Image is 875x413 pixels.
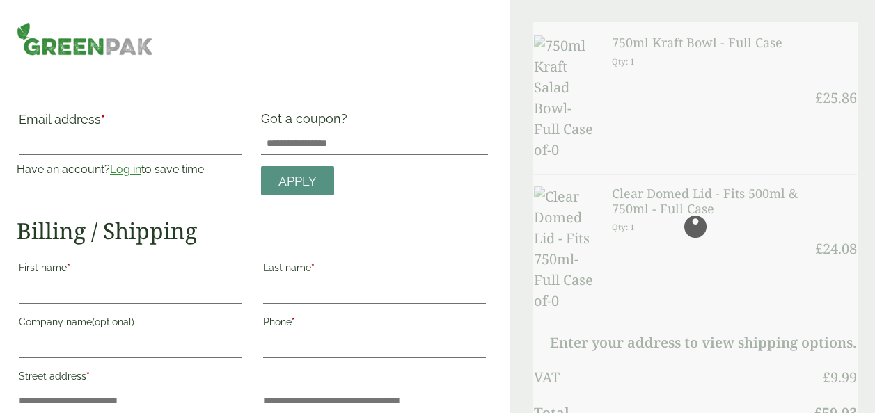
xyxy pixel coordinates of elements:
label: First name [19,258,242,282]
a: Apply [261,166,334,196]
abbr: required [67,262,70,273]
label: Got a coupon? [261,111,353,133]
label: Phone [263,312,487,336]
label: Street address [19,366,242,390]
abbr: required [292,316,295,327]
a: Log in [110,163,141,176]
abbr: required [101,112,105,127]
abbr: required [86,371,90,382]
img: GreenPak Supplies [17,22,153,56]
abbr: required [311,262,315,273]
h2: Billing / Shipping [17,218,488,244]
p: Have an account? to save time [17,161,244,178]
label: Last name [263,258,487,282]
label: Company name [19,312,242,336]
span: (optional) [92,316,134,327]
span: Apply [278,174,317,189]
label: Email address [19,113,242,133]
